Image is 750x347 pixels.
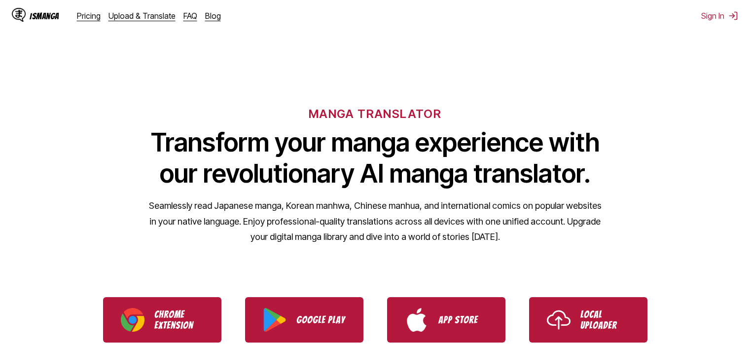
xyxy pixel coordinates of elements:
[245,297,363,343] a: Download IsManga from Google Play
[30,11,59,21] div: IsManga
[205,11,221,21] a: Blog
[728,11,738,21] img: Sign out
[103,297,221,343] a: Download IsManga Chrome Extension
[580,309,630,331] p: Local Uploader
[309,107,441,121] h6: MANGA TRANSLATOR
[296,314,346,325] p: Google Play
[77,11,101,21] a: Pricing
[438,314,488,325] p: App Store
[405,308,429,332] img: App Store logo
[183,11,197,21] a: FAQ
[529,297,647,343] a: Use IsManga Local Uploader
[701,11,738,21] button: Sign In
[121,308,144,332] img: Chrome logo
[108,11,176,21] a: Upload & Translate
[12,8,77,24] a: IsManga LogoIsManga
[148,198,602,245] p: Seamlessly read Japanese manga, Korean manhwa, Chinese manhua, and international comics on popula...
[148,127,602,189] h1: Transform your manga experience with our revolutionary AI manga translator.
[547,308,571,332] img: Upload icon
[263,308,286,332] img: Google Play logo
[387,297,505,343] a: Download IsManga from App Store
[12,8,26,22] img: IsManga Logo
[154,309,204,331] p: Chrome Extension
